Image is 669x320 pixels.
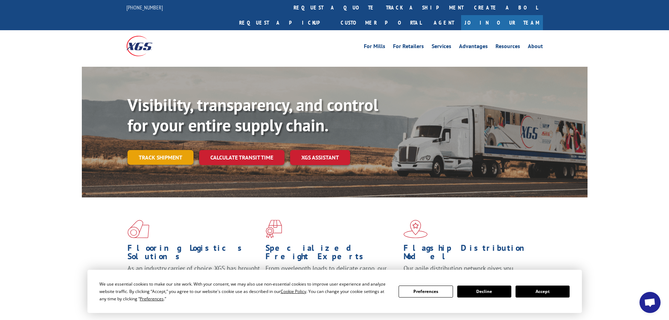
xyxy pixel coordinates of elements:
div: Cookie Consent Prompt [87,270,582,313]
a: Calculate transit time [199,150,284,165]
a: Resources [496,44,520,51]
a: Agent [427,15,461,30]
img: xgs-icon-focused-on-flooring-red [265,220,282,238]
a: Services [432,44,451,51]
img: xgs-icon-total-supply-chain-intelligence-red [127,220,149,238]
a: XGS ASSISTANT [290,150,350,165]
a: Customer Portal [335,15,427,30]
h1: Flagship Distribution Model [404,244,536,264]
span: As an industry carrier of choice, XGS has brought innovation and dedication to flooring logistics... [127,264,260,289]
button: Accept [516,286,570,298]
div: Open chat [640,292,661,313]
img: xgs-icon-flagship-distribution-model-red [404,220,428,238]
p: From overlength loads to delicate cargo, our experienced staff knows the best way to move your fr... [265,264,398,295]
a: [PHONE_NUMBER] [126,4,163,11]
a: For Mills [364,44,385,51]
a: About [528,44,543,51]
h1: Specialized Freight Experts [265,244,398,264]
span: Preferences [140,296,164,302]
a: Join Our Team [461,15,543,30]
a: For Retailers [393,44,424,51]
a: Request a pickup [234,15,335,30]
a: Track shipment [127,150,194,165]
a: Advantages [459,44,488,51]
span: Cookie Policy [281,288,306,294]
div: We use essential cookies to make our site work. With your consent, we may also use non-essential ... [99,280,390,302]
button: Decline [457,286,511,298]
span: Our agile distribution network gives you nationwide inventory management on demand. [404,264,533,281]
b: Visibility, transparency, and control for your entire supply chain. [127,94,378,136]
h1: Flooring Logistics Solutions [127,244,260,264]
button: Preferences [399,286,453,298]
